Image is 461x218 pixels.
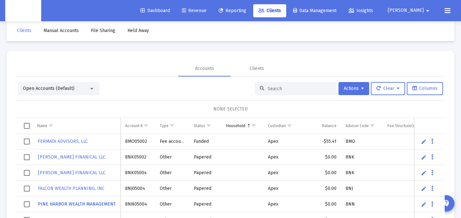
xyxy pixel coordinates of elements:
span: Clients [258,8,281,13]
td: $0.00 [303,181,341,196]
td: $0.00 [303,196,341,212]
td: 8NN05004 [121,196,155,212]
div: Accounts [195,65,214,72]
div: Balance [322,123,337,128]
span: Columns [412,86,437,91]
span: Clear [376,86,400,91]
span: [PERSON_NAME] FINANICAL LLC [38,154,106,160]
div: Household [226,123,245,128]
td: -$55.41 [303,134,341,149]
a: Held Away [122,24,154,37]
mat-icon: arrow_drop_down [424,4,432,17]
div: Papered [194,170,217,176]
a: Edit [421,201,427,207]
div: Custodian [268,123,286,128]
div: Select row [24,201,30,207]
a: Edit [421,154,427,160]
td: $0.00 [303,149,341,165]
td: 8NN [341,196,383,212]
span: FALCON WEALTH PLANNING, INC [38,186,105,191]
td: Column Custodian [263,118,303,134]
span: [PERSON_NAME] FINANICAL LLC [38,170,106,176]
td: Apex [263,134,303,149]
button: Actions [338,82,369,95]
td: Apex [263,149,303,165]
mat-icon: contact_support [442,199,450,207]
span: File Sharing [91,28,115,33]
td: Apex [263,196,303,212]
td: Column Type [155,118,189,134]
td: Column Account # [121,118,155,134]
span: [PERSON_NAME] [388,8,424,13]
span: Data Management [293,8,337,13]
span: Clients [17,28,31,33]
span: Actions [344,86,364,91]
a: Edit [421,139,427,144]
a: Clients [12,24,37,37]
span: FERMATA ADVISORS, LLC [38,139,88,144]
div: Name [37,123,47,128]
span: Show filter options for column 'Type' [170,123,174,128]
td: 8NJ [341,181,383,196]
td: Column Balance [303,118,341,134]
div: Select row [24,170,30,176]
a: Data Management [288,4,342,17]
div: Papered [194,185,217,192]
span: Revenue [182,8,206,13]
span: Dashboard [140,8,170,13]
a: Manual Accounts [38,24,84,37]
a: Edit [421,186,427,192]
td: 8NK05002 [121,149,155,165]
a: Revenue [177,4,212,17]
span: Reporting [219,8,246,13]
button: Clear [371,82,405,95]
span: PINE HARBOR WEALTH MANAGEMENT [38,201,116,207]
a: Reporting [213,4,252,17]
span: Open Accounts (Default) [23,86,74,91]
a: [PERSON_NAME] FINANICAL LLC [37,168,106,177]
td: Column Household [222,118,263,134]
div: Advisor Code [346,123,369,128]
div: Papered [194,154,217,160]
a: File Sharing [86,24,121,37]
a: Clients [253,4,286,17]
div: Status [194,123,205,128]
span: Show filter options for column 'Custodian' [287,123,292,128]
div: Fee Structure(s) [387,123,416,128]
a: PINE HARBOR WEALTH MANAGEMENT [37,199,116,209]
div: Select row [24,154,30,160]
div: NONE SELECTED [22,106,439,112]
div: Select row [24,186,30,192]
button: [PERSON_NAME] [380,4,439,17]
img: Dashboard [10,4,36,17]
td: 8NK [341,149,383,165]
td: Column Advisor Code [341,118,383,134]
a: Insights [343,4,378,17]
span: Show filter options for column 'Account #' [143,123,148,128]
td: 8MO05002 [121,134,155,149]
div: Type [160,123,169,128]
td: 8MO [341,134,383,149]
span: Insights [349,8,373,13]
input: Search [268,86,332,92]
td: Apex [263,165,303,181]
a: Dashboard [135,4,175,17]
td: Other [155,165,189,181]
div: Account # [125,123,142,128]
td: Fee account [155,134,189,149]
td: Column Status [189,118,222,134]
td: 8NJ05004 [121,181,155,196]
span: Show filter options for column 'Household' [251,123,256,128]
a: [PERSON_NAME] FINANICAL LLC [37,152,106,162]
td: $0.00 [303,165,341,181]
button: Columns [407,82,443,95]
td: Apex [263,181,303,196]
td: Other [155,149,189,165]
div: Funded [194,138,217,145]
span: Show filter options for column 'Advisor Code' [370,123,375,128]
span: Held Away [127,28,149,33]
span: Show filter options for column 'Name' [48,123,53,128]
span: Manual Accounts [43,28,79,33]
div: Clients [250,65,264,72]
span: Show filter options for column 'Status' [206,123,211,128]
